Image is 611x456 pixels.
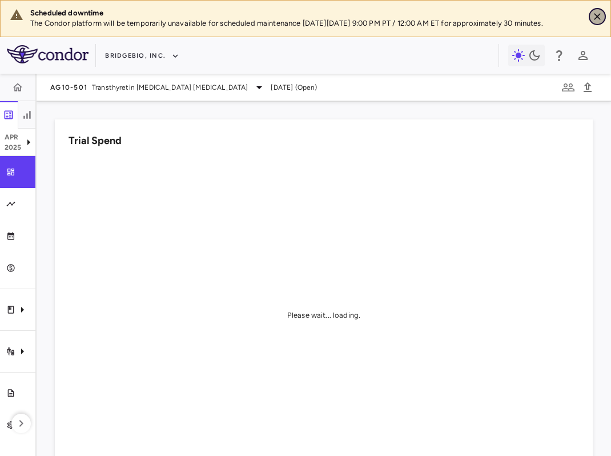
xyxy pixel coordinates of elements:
[30,8,580,18] div: Scheduled downtime
[5,142,22,153] p: 2025
[30,18,580,29] p: The Condor platform will be temporarily unavailable for scheduled maintenance [DATE][DATE] 9:00 P...
[589,8,606,25] button: Close
[92,82,248,93] span: Transthyretin [MEDICAL_DATA] [MEDICAL_DATA]
[271,82,317,93] span: [DATE] (Open)
[7,45,89,63] img: logo-full-SnFGN8VE.png
[50,83,87,92] span: AG10-501
[5,132,22,142] p: Apr
[105,47,179,65] button: BridgeBio, Inc.
[69,133,122,149] h6: Trial Spend
[287,310,360,321] div: Please wait... loading.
